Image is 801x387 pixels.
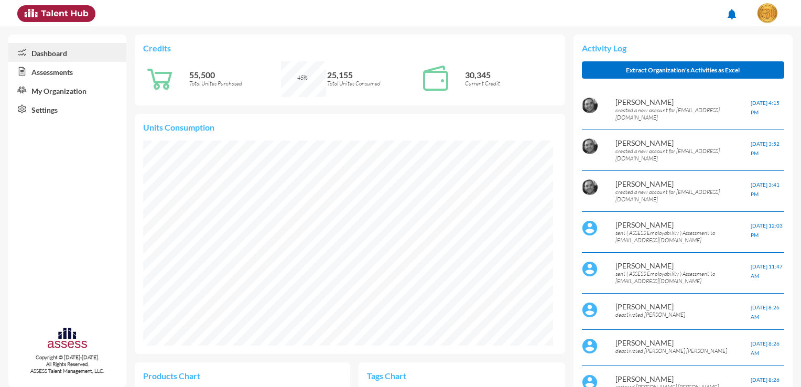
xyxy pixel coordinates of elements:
span: [DATE] 4:15 PM [751,100,780,115]
a: Dashboard [8,43,126,62]
p: [PERSON_NAME] [615,220,750,229]
p: Current Credit [465,80,557,87]
p: Products Chart [143,371,242,381]
p: Total Unites Purchased [189,80,281,87]
p: 25,155 [327,70,419,80]
p: [PERSON_NAME] [615,98,750,106]
a: Assessments [8,62,126,81]
button: Extract Organization's Activities as Excel [582,61,784,79]
span: [DATE] 3:52 PM [751,141,780,156]
p: [PERSON_NAME] [615,261,750,270]
span: [DATE] 3:41 PM [751,181,780,197]
p: created a new account for [EMAIL_ADDRESS][DOMAIN_NAME] [615,147,750,162]
p: Total Unites Consumed [327,80,419,87]
p: [PERSON_NAME] [615,302,750,311]
p: Credits [143,43,556,53]
p: [PERSON_NAME] [615,374,750,383]
p: deactivated [PERSON_NAME] [615,311,750,318]
p: 55,500 [189,70,281,80]
img: default%20profile%20image.svg [582,261,598,277]
p: [PERSON_NAME] [615,179,750,188]
a: My Organization [8,81,126,100]
p: Tags Chart [367,371,462,381]
img: default%20profile%20image.svg [582,338,598,354]
mat-icon: notifications [726,8,738,20]
p: Units Consumption [143,122,556,132]
img: assesscompany-logo.png [47,326,88,352]
span: [DATE] 8:26 AM [751,304,780,320]
img: default%20profile%20image.svg [582,220,598,236]
img: AOh14GigaHH8sHFAKTalDol_Rto9g2wtRCd5DeEZ-VfX2Q [582,98,598,113]
img: default%20profile%20image.svg [582,302,598,318]
a: Settings [8,100,126,119]
span: [DATE] 8:26 AM [751,340,780,356]
p: [PERSON_NAME] [615,138,750,147]
p: Copyright © [DATE]-[DATE]. All Rights Reserved. ASSESS Talent Management, LLC. [8,354,126,374]
p: created a new account for [EMAIL_ADDRESS][DOMAIN_NAME] [615,188,750,203]
p: Activity Log [582,43,784,53]
p: [PERSON_NAME] [615,338,750,347]
p: deactivated [PERSON_NAME] [PERSON_NAME] [615,347,750,354]
p: sent ( ASSESS Employability ) Assessment to [EMAIL_ADDRESS][DOMAIN_NAME] [615,270,750,285]
p: sent ( ASSESS Employability ) Assessment to [EMAIL_ADDRESS][DOMAIN_NAME] [615,229,750,244]
p: 30,345 [465,70,557,80]
img: AOh14GigaHH8sHFAKTalDol_Rto9g2wtRCd5DeEZ-VfX2Q [582,179,598,195]
span: 45% [297,74,308,81]
img: AOh14GigaHH8sHFAKTalDol_Rto9g2wtRCd5DeEZ-VfX2Q [582,138,598,154]
span: [DATE] 12:03 PM [751,222,783,238]
span: [DATE] 11:47 AM [751,263,783,279]
p: created a new account for [EMAIL_ADDRESS][DOMAIN_NAME] [615,106,750,121]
